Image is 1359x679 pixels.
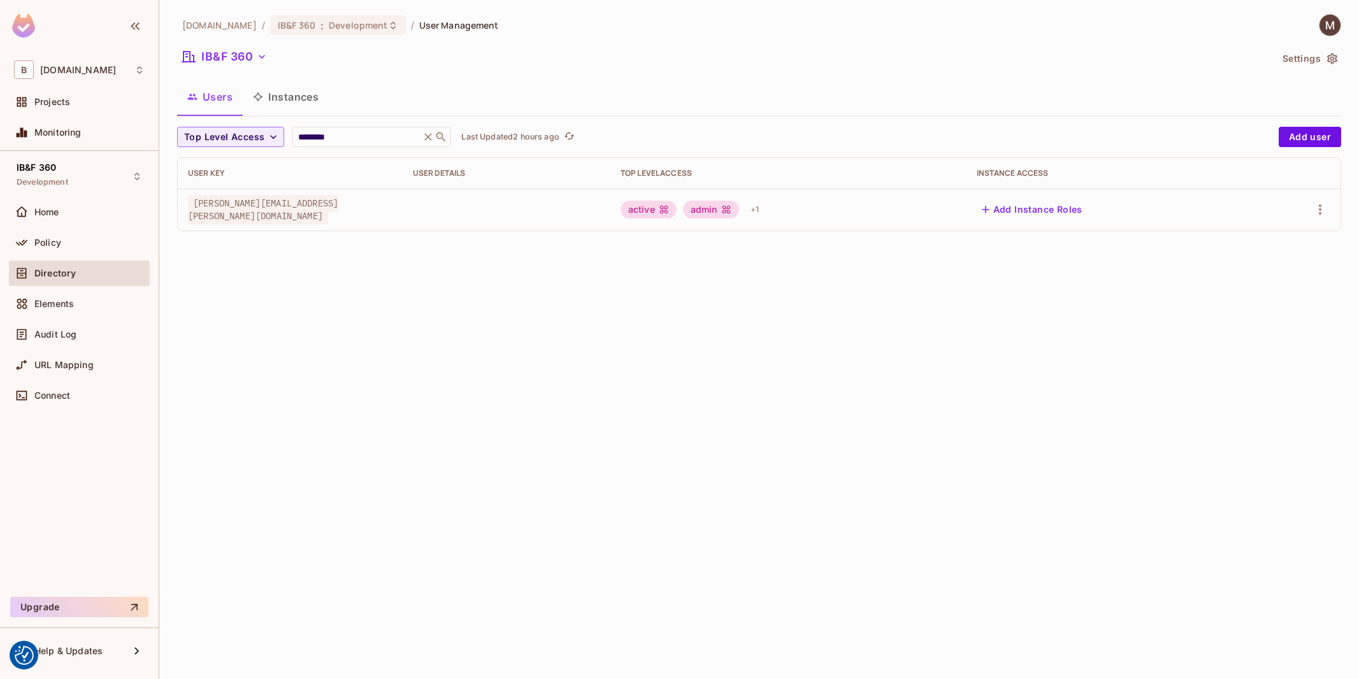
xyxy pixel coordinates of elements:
[1277,48,1341,69] button: Settings
[188,168,392,178] div: User Key
[564,131,575,143] span: refresh
[34,646,103,656] span: Help & Updates
[278,19,315,31] span: IB&F 360
[40,65,116,75] span: Workspace: bbva.com
[562,129,577,145] button: refresh
[461,132,559,142] p: Last Updated 2 hours ago
[177,46,272,67] button: IB&F 360
[182,19,257,31] span: the active workspace
[34,127,82,138] span: Monitoring
[34,97,70,107] span: Projects
[262,19,265,31] li: /
[413,168,600,178] div: User Details
[177,127,284,147] button: Top Level Access
[329,19,387,31] span: Development
[1319,15,1341,36] img: MICHAELL MAHAN RODRÍGUEZ
[34,329,76,339] span: Audit Log
[320,20,324,31] span: :
[15,646,34,665] button: Consent Preferences
[177,81,243,113] button: Users
[745,199,764,220] div: + 1
[34,299,74,309] span: Elements
[977,199,1088,220] button: Add Instance Roles
[34,360,94,370] span: URL Mapping
[34,238,61,248] span: Policy
[15,646,34,665] img: Revisit consent button
[14,61,34,79] span: B
[17,162,56,173] span: IB&F 360
[559,129,577,145] span: Click to refresh data
[184,129,264,145] span: Top Level Access
[419,19,499,31] span: User Management
[34,207,59,217] span: Home
[34,268,76,278] span: Directory
[621,201,677,218] div: active
[12,14,35,38] img: SReyMgAAAABJRU5ErkJggg==
[683,201,739,218] div: admin
[34,390,70,401] span: Connect
[188,195,338,224] span: [PERSON_NAME][EMAIL_ADDRESS][PERSON_NAME][DOMAIN_NAME]
[1279,127,1341,147] button: Add user
[243,81,329,113] button: Instances
[411,19,414,31] li: /
[17,177,68,187] span: Development
[10,597,148,617] button: Upgrade
[977,168,1242,178] div: Instance Access
[621,168,956,178] div: Top Level Access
